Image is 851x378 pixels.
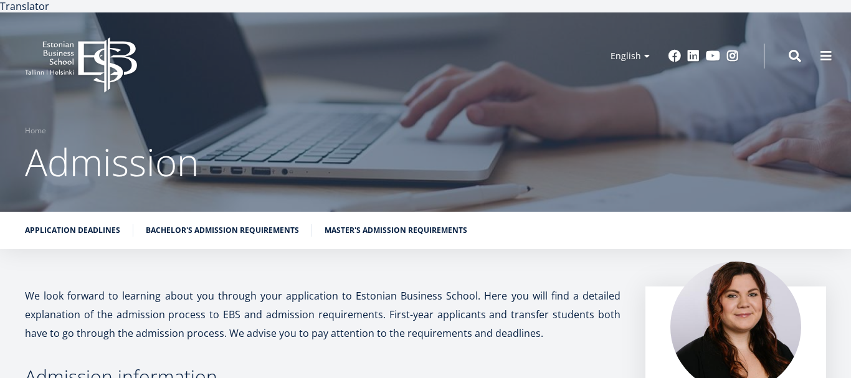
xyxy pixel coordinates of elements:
a: Facebook [668,50,681,62]
a: Bachelor's admission requirements [146,224,299,237]
span: Admission [25,136,199,187]
a: Youtube [706,50,720,62]
p: We look forward to learning about you through your application to Estonian Business School. Here ... [25,286,620,343]
a: Instagram [726,50,739,62]
a: Home [25,125,46,137]
a: Application deadlines [25,224,120,237]
a: Linkedin [687,50,700,62]
a: Master's admission requirements [325,224,467,237]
